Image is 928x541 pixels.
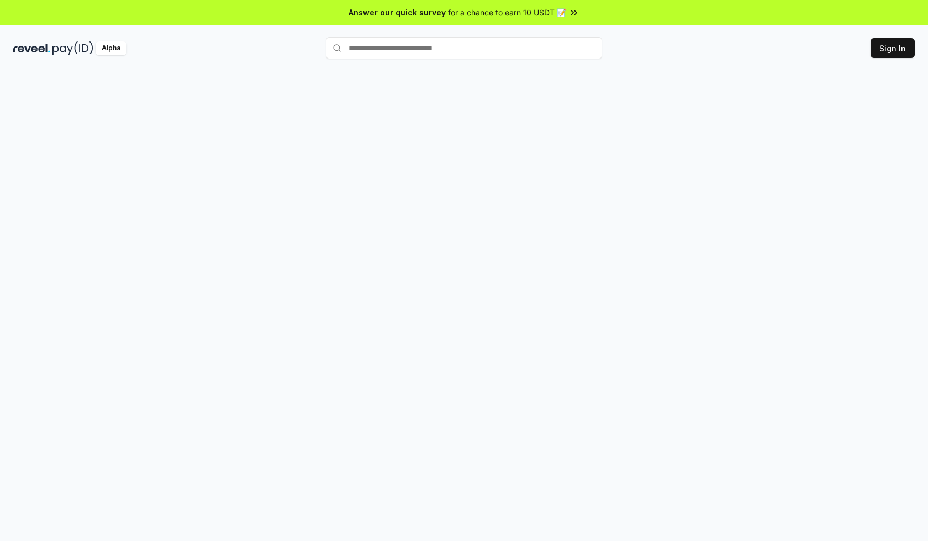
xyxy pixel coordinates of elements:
[349,7,446,18] span: Answer our quick survey
[52,41,93,55] img: pay_id
[96,41,126,55] div: Alpha
[13,41,50,55] img: reveel_dark
[448,7,566,18] span: for a chance to earn 10 USDT 📝
[871,38,915,58] button: Sign In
